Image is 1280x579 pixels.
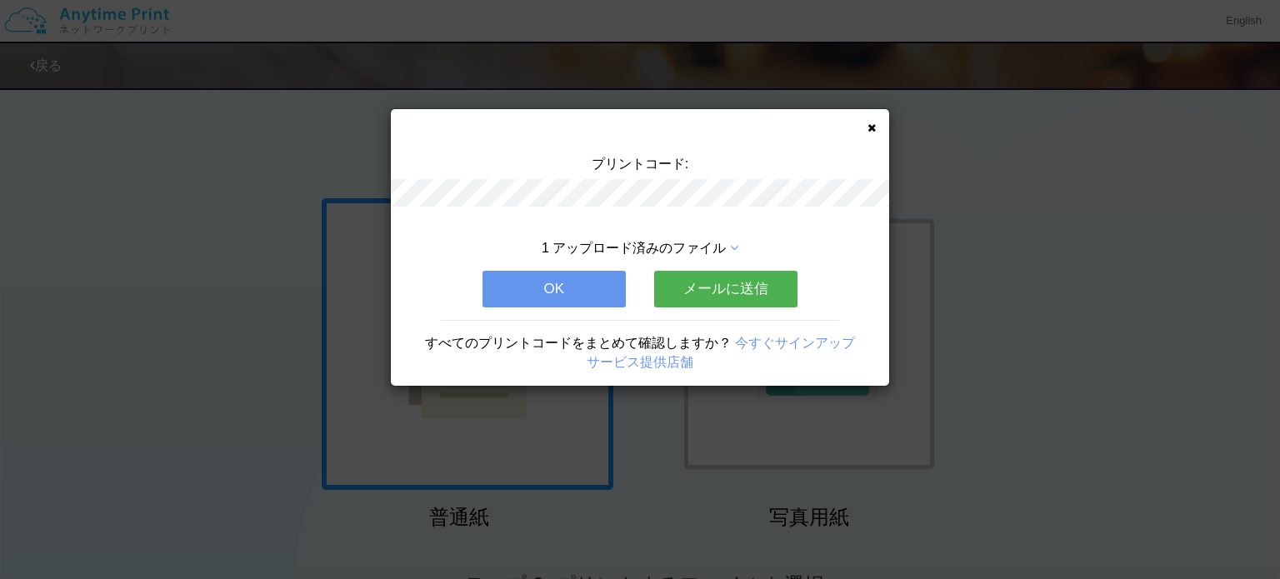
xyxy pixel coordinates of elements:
[654,271,797,307] button: メールに送信
[592,157,688,171] span: プリントコード:
[542,241,726,255] span: 1 アップロード済みのファイル
[482,271,626,307] button: OK
[425,336,732,350] span: すべてのプリントコードをまとめて確認しますか？
[735,336,855,350] a: 今すぐサインアップ
[587,355,693,369] a: サービス提供店舗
